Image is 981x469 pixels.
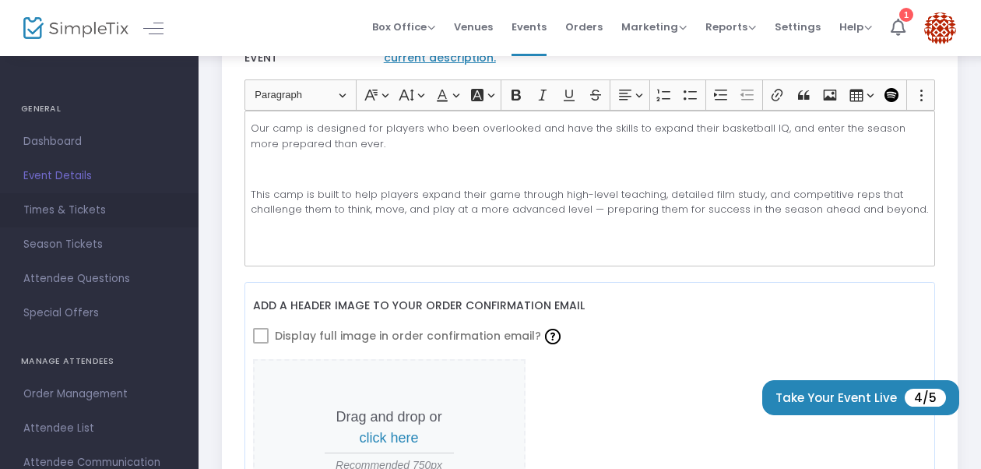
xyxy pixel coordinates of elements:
span: Dashboard [23,132,175,152]
span: Times & Tickets [23,200,175,220]
span: Venues [454,7,493,47]
span: Help [839,19,872,34]
label: Add a header image to your order confirmation email [253,291,585,323]
span: 4/5 [905,389,946,407]
button: Paragraph [248,83,353,108]
h4: GENERAL [21,93,178,125]
span: Order Management [23,384,175,404]
span: Event Details [23,166,175,186]
span: Display full image in order confirmation email? [275,323,564,349]
div: Rich Text Editor, main [244,111,936,266]
h4: MANAGE ATTENDEES [21,346,178,377]
p: Drag and drop or [325,407,454,449]
span: Orders [565,7,603,47]
p: Our camp is designed for players who been overlooked and have the skills to expand their basketba... [251,121,928,151]
button: Take Your Event Live4/5 [762,380,959,415]
img: question-mark [545,329,561,344]
span: Marketing [621,19,687,34]
span: Special Offers [23,303,175,323]
span: Box Office [372,19,435,34]
span: Settings [775,7,821,47]
span: Attendee List [23,418,175,439]
span: Season Tickets [23,235,175,255]
span: Reports [705,19,756,34]
span: click here [360,430,419,446]
div: Editor toolbar [244,79,936,111]
div: 1 [899,8,913,22]
p: This camp is built to help players expand their game through high-level teaching, detailed film s... [251,187,928,217]
span: Attendee Questions [23,269,175,289]
span: Events [512,7,547,47]
span: Paragraph [255,86,336,104]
